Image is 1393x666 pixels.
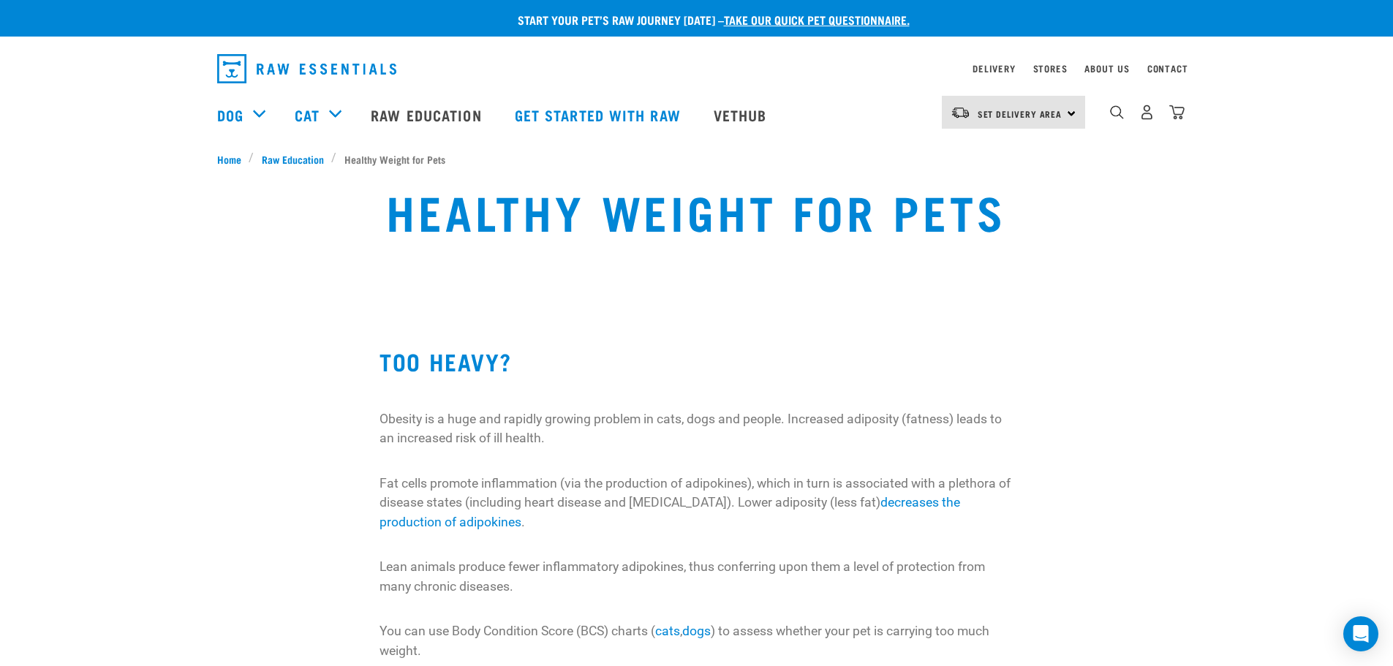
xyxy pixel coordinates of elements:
[655,624,680,638] a: cats
[1343,616,1378,651] div: Open Intercom Messenger
[978,111,1062,116] span: Set Delivery Area
[1139,105,1155,120] img: user.png
[295,104,320,126] a: Cat
[380,495,960,529] a: decreases the production of adipokines
[205,48,1188,89] nav: dropdown navigation
[380,621,1013,660] p: You can use Body Condition Score (BCS) charts ( , ) to assess whether your pet is carrying too mu...
[262,151,324,167] span: Raw Education
[973,66,1015,71] a: Delivery
[380,557,1013,596] p: Lean animals produce fewer inflammatory adipokines, thus conferring upon them a level of protecti...
[380,474,1013,531] p: Fat cells promote inflammation (via the production of adipokines), which in turn is associated wi...
[1169,105,1185,120] img: home-icon@2x.png
[217,151,1177,167] nav: breadcrumbs
[217,151,241,167] span: Home
[1110,105,1124,119] img: home-icon-1@2x.png
[217,151,249,167] a: Home
[217,104,244,126] a: Dog
[1084,66,1129,71] a: About Us
[1033,66,1068,71] a: Stores
[380,348,1013,374] h2: TOO HEAVY?
[951,106,970,119] img: van-moving.png
[386,184,1006,237] h1: Healthy Weight for Pets
[380,409,1013,448] p: Obesity is a huge and rapidly growing problem in cats, dogs and people. Increased adiposity (fatn...
[500,86,699,144] a: Get started with Raw
[724,16,910,23] a: take our quick pet questionnaire.
[1147,66,1188,71] a: Contact
[217,54,396,83] img: Raw Essentials Logo
[254,151,331,167] a: Raw Education
[699,86,785,144] a: Vethub
[356,86,499,144] a: Raw Education
[682,624,711,638] a: dogs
